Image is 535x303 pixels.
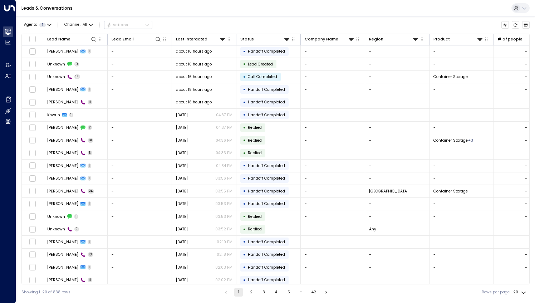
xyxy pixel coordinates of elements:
p: 03:56 PM [215,176,232,181]
button: Actions [104,21,152,29]
span: Yesterday [176,252,188,257]
td: - [301,261,365,274]
button: page 1 [234,288,243,297]
button: Go to page 4 [272,288,280,297]
span: Handoff Completed [248,189,285,194]
td: - [301,134,365,147]
span: Toggle select row [29,188,36,195]
span: Container Storage [433,189,468,194]
td: - [365,249,430,261]
span: Refresh [512,21,520,29]
span: about 18 hours ago [176,99,212,105]
div: 20 [513,288,527,297]
td: - [430,172,494,185]
td: - [108,58,172,70]
span: 1 [88,265,92,270]
span: 9 [74,227,79,231]
div: Region [369,36,383,43]
span: Kowun Lowe [47,125,78,130]
span: Yesterday [176,138,188,143]
button: Customize [501,21,509,29]
div: - [525,74,527,79]
span: Toggle select row [29,200,36,207]
span: Yesterday [176,214,188,219]
td: - [430,236,494,248]
td: - [365,172,430,185]
button: Go to page 3 [259,288,268,297]
td: - [108,185,172,197]
button: Go to next page [322,288,330,297]
div: - [525,112,527,118]
td: - [301,122,365,134]
div: Product [433,36,450,43]
nav: pagination navigation [221,288,331,297]
td: - [108,122,172,134]
div: Container Storage-,Economy Pods,Premium Pods [468,138,473,143]
td: - [365,210,430,223]
span: Yesterday [176,176,188,181]
span: Toggle select row [29,124,36,131]
span: Toggle select row [29,162,36,169]
div: • [243,199,246,209]
span: Toggle select row [29,264,36,271]
span: Toggle select row [29,226,36,233]
span: All [83,23,87,27]
td: - [365,274,430,287]
span: Toggle select row [29,175,36,182]
td: - [430,261,494,274]
td: - [430,83,494,96]
div: - [525,214,527,219]
span: Kowun [47,112,60,118]
span: Any [369,226,376,232]
td: - [365,236,430,248]
span: Yesterday [176,226,188,232]
div: Showing 1-20 of 838 rows [21,289,70,295]
span: 1 [88,176,92,181]
div: • [243,237,246,246]
span: 1 [88,240,92,244]
td: - [430,210,494,223]
div: - [525,125,527,130]
div: • [243,186,246,196]
td: - [430,58,494,70]
span: Unknown [47,214,65,219]
span: Toggle select row [29,277,36,283]
span: 11 [88,278,93,282]
span: John Doe [47,49,78,54]
span: Handoff Completed [248,201,285,206]
span: Yesterday [176,201,188,206]
div: Status [240,36,290,43]
div: Last Interacted [176,36,207,43]
span: Yesterday [176,163,188,168]
td: - [365,83,430,96]
span: 1 [74,214,78,219]
span: 1 [69,113,73,117]
td: - [301,210,365,223]
td: - [301,160,365,172]
span: John Doe [47,201,78,206]
div: - [525,87,527,92]
span: 11 [88,100,93,104]
span: Unknown [47,62,65,67]
span: Mahihan Siddiquinishita [47,99,78,105]
span: Jake [47,189,78,194]
div: Lead Email [112,36,162,43]
td: - [301,172,365,185]
div: • [243,148,246,158]
td: - [365,45,430,58]
div: - [525,150,527,156]
span: Handoff Completed [248,99,285,105]
div: • [243,136,246,145]
td: - [430,109,494,121]
span: Yesterday [176,125,188,130]
td: - [301,83,365,96]
td: - [365,122,430,134]
p: 04:34 PM [216,163,232,168]
div: - [525,189,527,194]
span: 14 [74,74,80,79]
td: - [108,236,172,248]
div: Company Name [305,36,338,43]
span: Handoff Completed [248,163,285,168]
div: Last Interacted [176,36,226,43]
p: 02:03 PM [215,265,232,270]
